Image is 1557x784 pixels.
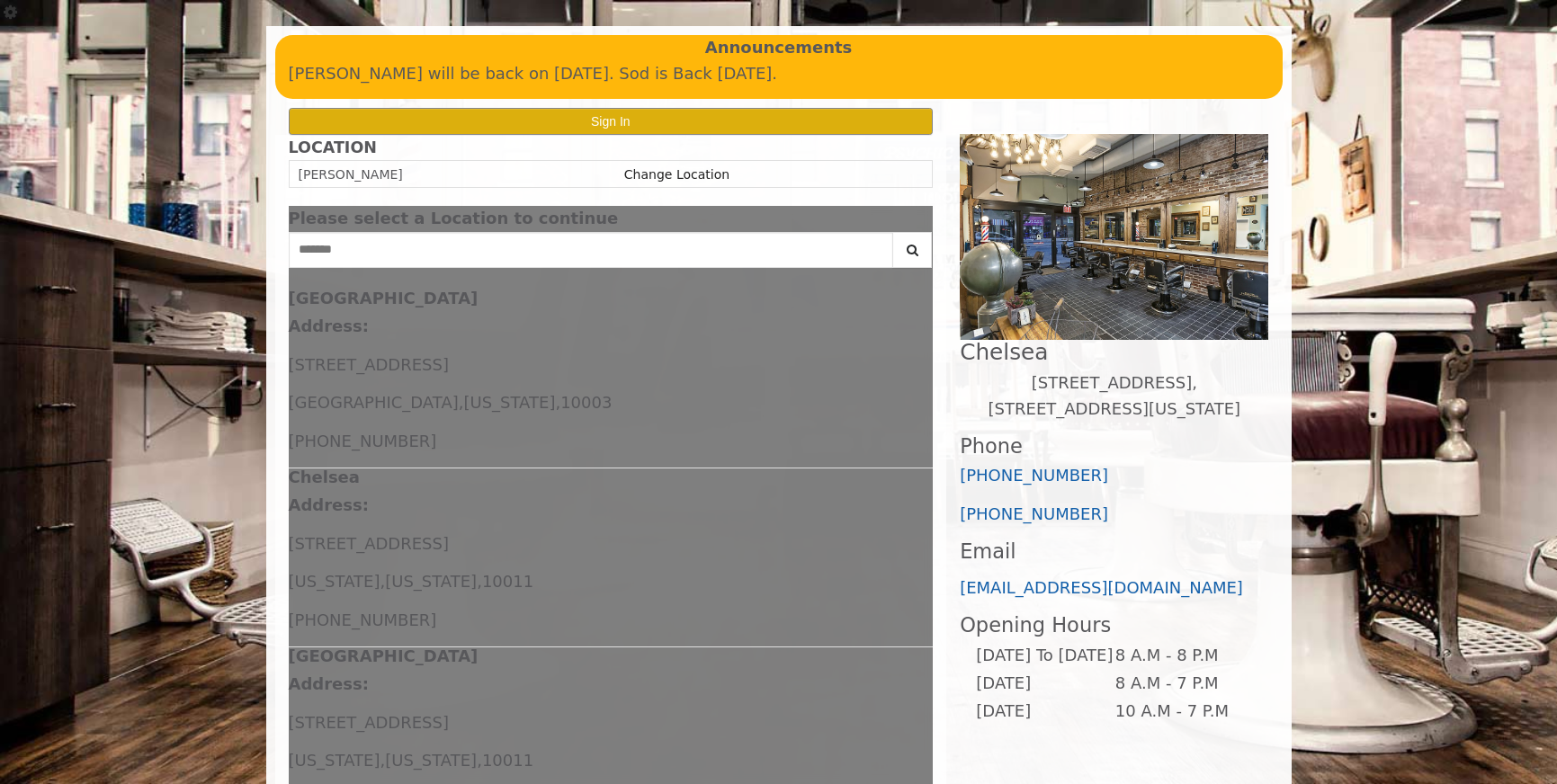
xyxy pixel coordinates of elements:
span: , [380,572,385,591]
b: Address: [289,495,369,514]
b: LOCATION [289,138,377,156]
b: [GEOGRAPHIC_DATA] [289,289,479,307]
a: Change Location [624,167,729,182]
input: Search Center [289,232,894,268]
b: Address: [289,316,369,335]
span: , [477,751,482,770]
td: 8 A.M - 8 P.M [1114,642,1254,670]
i: Search button [902,244,923,256]
span: [US_STATE] [385,751,477,770]
b: Announcements [705,35,853,61]
td: 8 A.M - 7 P.M [1114,670,1254,698]
td: [DATE] [975,698,1114,726]
span: , [555,393,560,412]
div: Center Select [289,232,934,277]
span: [US_STATE] [463,393,555,412]
span: [STREET_ADDRESS] [289,355,449,374]
td: [DATE] To [DATE] [975,642,1114,670]
span: [US_STATE] [385,572,477,591]
span: [PHONE_NUMBER] [289,432,437,450]
a: [PHONE_NUMBER] [960,504,1108,523]
span: 10011 [482,751,533,770]
h2: Chelsea [960,340,1268,364]
span: [US_STATE] [289,751,380,770]
button: Sign In [289,108,934,134]
b: Chelsea [289,468,360,486]
span: , [477,572,482,591]
b: [GEOGRAPHIC_DATA] [289,646,479,665]
span: Please select a Location to continue [289,209,619,227]
b: Address: [289,674,369,693]
span: [PHONE_NUMBER] [289,610,437,629]
h3: Phone [960,435,1268,458]
span: , [459,393,464,412]
span: 10011 [482,572,533,591]
a: [EMAIL_ADDRESS][DOMAIN_NAME] [960,578,1243,597]
span: 10003 [560,393,612,412]
span: [PERSON_NAME] [299,167,403,182]
button: close dialog [906,213,933,225]
span: , [380,751,385,770]
td: [DATE] [975,670,1114,698]
h3: Opening Hours [960,614,1268,637]
h3: Email [960,540,1268,563]
span: [STREET_ADDRESS] [289,534,449,553]
span: [GEOGRAPHIC_DATA] [289,393,459,412]
td: 10 A.M - 7 P.M [1114,698,1254,726]
span: [US_STATE] [289,572,380,591]
p: [STREET_ADDRESS],[STREET_ADDRESS][US_STATE] [960,370,1268,423]
span: [STREET_ADDRESS] [289,713,449,732]
a: [PHONE_NUMBER] [960,466,1108,485]
p: [PERSON_NAME] will be back on [DATE]. Sod is Back [DATE]. [289,61,1269,87]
